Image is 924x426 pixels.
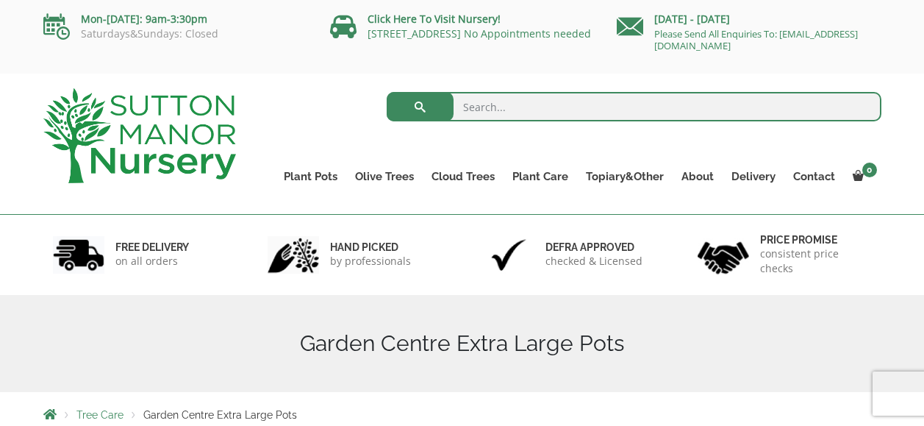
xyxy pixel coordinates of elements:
[545,241,642,254] h6: Defra approved
[387,92,881,121] input: Search...
[143,409,297,421] span: Garden Centre Extra Large Pots
[76,409,123,421] a: Tree Care
[760,233,872,246] h6: Price promise
[504,166,577,187] a: Plant Care
[617,10,881,28] p: [DATE] - [DATE]
[673,166,723,187] a: About
[43,330,881,357] h1: Garden Centre Extra Large Pots
[43,28,308,40] p: Saturdays&Sundays: Closed
[268,236,319,274] img: 2.jpg
[53,236,104,274] img: 1.jpg
[577,166,673,187] a: Topiary&Other
[483,236,534,274] img: 3.jpg
[844,166,881,187] a: 0
[43,10,308,28] p: Mon-[DATE]: 9am-3:30pm
[423,166,504,187] a: Cloud Trees
[545,254,642,269] p: checked & Licensed
[368,26,591,40] a: [STREET_ADDRESS] No Appointments needed
[698,232,749,277] img: 4.jpg
[330,254,411,269] p: by professionals
[43,88,236,183] img: logo
[275,166,346,187] a: Plant Pots
[654,27,858,52] a: Please Send All Enquiries To: [EMAIL_ADDRESS][DOMAIN_NAME]
[784,166,844,187] a: Contact
[346,166,423,187] a: Olive Trees
[43,408,881,420] nav: Breadcrumbs
[115,254,189,269] p: on all orders
[115,241,189,254] h6: FREE DELIVERY
[760,246,872,276] p: consistent price checks
[862,163,877,177] span: 0
[368,12,501,26] a: Click Here To Visit Nursery!
[330,241,411,254] h6: hand picked
[723,166,784,187] a: Delivery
